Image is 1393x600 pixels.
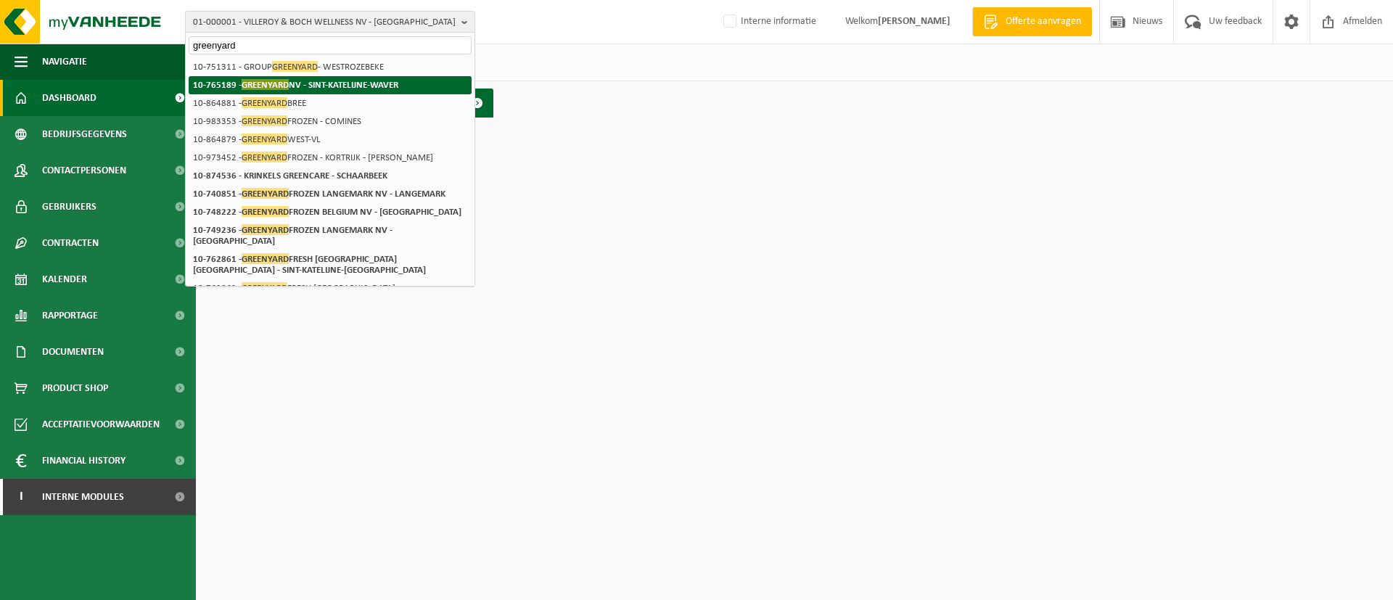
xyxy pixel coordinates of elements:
strong: 10-874536 - KRINKELS GREENCARE - SCHAARBEEK [193,171,387,181]
span: I [15,479,28,515]
span: GREENYARD [242,97,287,108]
span: GREENYARD [242,133,287,144]
li: 10-751311 - GROUP - WESTROZEBEKE [189,58,472,76]
span: Rapportage [42,297,98,334]
span: Interne modules [42,479,124,515]
span: Acceptatievoorwaarden [42,406,160,443]
span: GREENYARD [272,61,318,72]
label: Interne informatie [720,11,816,33]
span: GREENYARD [242,206,289,217]
span: Gebruikers [42,189,96,225]
li: 10-864881 - BREE [189,94,472,112]
span: GREENYARD [242,224,289,235]
span: Offerte aanvragen [1002,15,1085,29]
span: GREENYARD [242,188,289,199]
span: GREENYARD [242,282,287,293]
strong: 10-740851 - FROZEN LANGEMARK NV - LANGEMARK [193,188,445,199]
span: Contracten [42,225,99,261]
strong: 10-748222 - FROZEN BELGIUM NV - [GEOGRAPHIC_DATA] [193,206,461,217]
span: Product Shop [42,370,108,406]
span: Documenten [42,334,104,370]
strong: 10-765189 - NV - SINT-KATELIJNE-WAVER [193,79,398,90]
span: GREENYARD [242,152,287,163]
span: 01-000001 - VILLEROY & BOCH WELLNESS NV - [GEOGRAPHIC_DATA] [193,12,456,33]
span: GREENYARD [242,79,289,90]
a: Offerte aanvragen [972,7,1092,36]
span: Bedrijfsgegevens [42,116,127,152]
span: Financial History [42,443,126,479]
li: 10-762863 - FRESH [GEOGRAPHIC_DATA] [GEOGRAPHIC_DATA] - SINT-KATELIJNE-[GEOGRAPHIC_DATA] [189,279,472,308]
strong: [PERSON_NAME] [878,16,950,27]
button: 01-000001 - VILLEROY & BOCH WELLNESS NV - [GEOGRAPHIC_DATA] [185,11,475,33]
span: Dashboard [42,80,96,116]
li: 10-983353 - FROZEN - COMINES [189,112,472,131]
li: 10-864879 - WEST-VL [189,131,472,149]
span: Navigatie [42,44,87,80]
span: GREENYARD [242,253,289,264]
li: 10-973452 - FROZEN - KORTRIJK - [PERSON_NAME] [189,149,472,167]
span: Contactpersonen [42,152,126,189]
input: Zoeken naar gekoppelde vestigingen [189,36,472,54]
span: GREENYARD [242,115,287,126]
span: Kalender [42,261,87,297]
